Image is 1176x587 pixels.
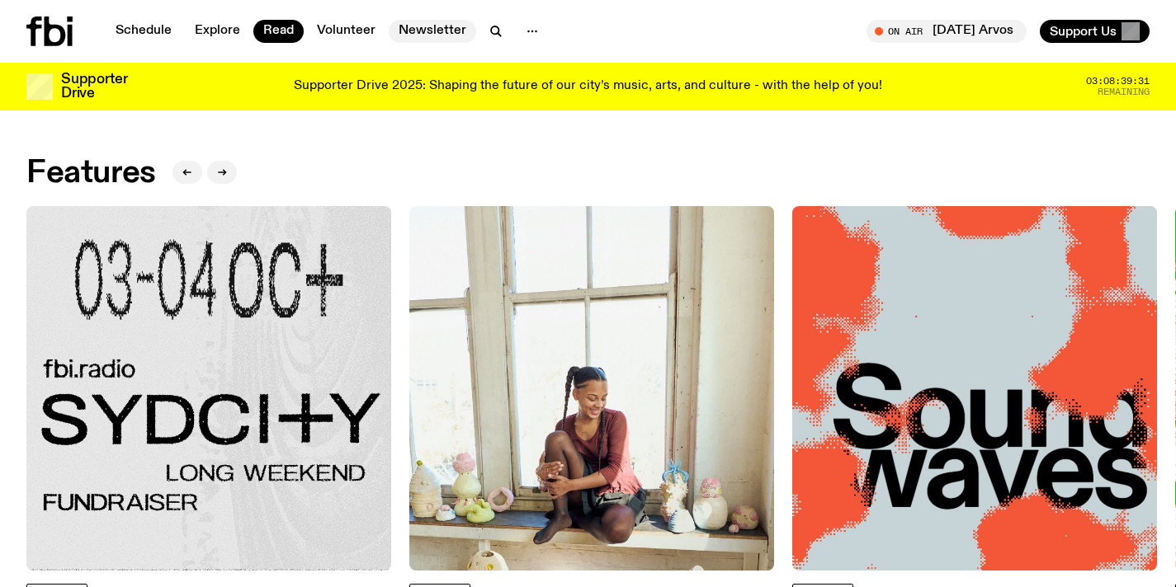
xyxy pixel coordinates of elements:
[1098,87,1150,96] span: Remaining
[389,20,476,43] a: Newsletter
[294,79,882,94] p: Supporter Drive 2025: Shaping the future of our city’s music, arts, and culture - with the help o...
[307,20,385,43] a: Volunteer
[867,20,1027,43] button: On Air[DATE] Arvos
[1050,24,1117,39] span: Support Us
[1086,77,1150,86] span: 03:08:39:31
[792,206,1157,571] img: The text Sound waves, with one word stacked upon another, in black text on a bluish-gray backgrou...
[1040,20,1150,43] button: Support Us
[185,20,250,43] a: Explore
[26,158,156,188] h2: Features
[106,20,182,43] a: Schedule
[26,206,391,571] img: Black text on gray background. Reading top to bottom: 03-04 OCT. fbi.radio SYDCITY LONG WEEKEND F...
[61,73,127,101] h3: Supporter Drive
[253,20,304,43] a: Read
